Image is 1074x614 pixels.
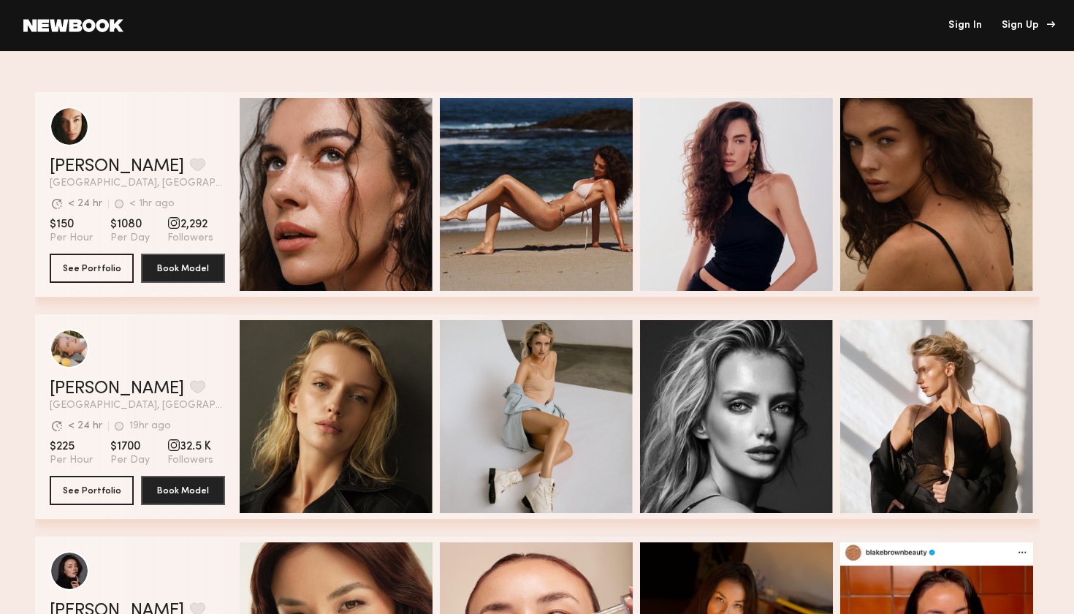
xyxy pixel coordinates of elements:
span: 2,292 [167,217,213,232]
div: 19hr ago [129,421,171,431]
span: [GEOGRAPHIC_DATA], [GEOGRAPHIC_DATA] [50,178,225,189]
div: < 1hr ago [129,199,175,209]
span: Per Day [110,232,150,245]
span: Followers [167,454,213,467]
button: Book Model [141,476,225,505]
div: Sign Up [1002,20,1051,31]
span: $1080 [110,217,150,232]
div: < 24 hr [68,199,102,209]
button: Book Model [141,254,225,283]
span: Per Hour [50,454,93,467]
div: < 24 hr [68,421,102,431]
span: $150 [50,217,93,232]
span: $225 [50,439,93,454]
span: Per Hour [50,232,93,245]
a: [PERSON_NAME] [50,380,184,398]
span: Per Day [110,454,150,467]
a: [PERSON_NAME] [50,158,184,175]
span: Followers [167,232,213,245]
button: See Portfolio [50,476,134,505]
span: 32.5 K [167,439,213,454]
span: $1700 [110,439,150,454]
span: [GEOGRAPHIC_DATA], [GEOGRAPHIC_DATA] [50,401,225,411]
button: See Portfolio [50,254,134,283]
a: Sign In [948,20,982,31]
